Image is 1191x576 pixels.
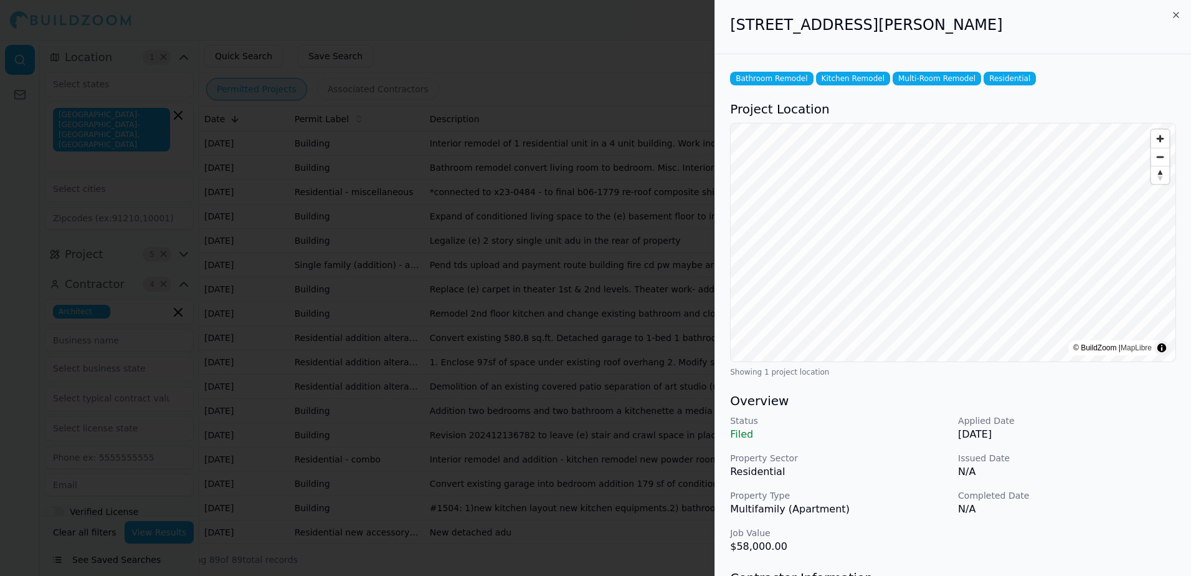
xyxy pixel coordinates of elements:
p: Property Type [730,489,948,502]
button: Reset bearing to north [1151,166,1169,184]
p: Residential [730,464,948,479]
p: Issued Date [958,452,1176,464]
p: Job Value [730,527,948,539]
p: [DATE] [958,427,1176,442]
span: Multi-Room Remodel [893,72,981,85]
h3: Project Location [730,100,1176,118]
p: Multifamily (Apartment) [730,502,948,517]
button: Zoom out [1151,148,1169,166]
p: Completed Date [958,489,1176,502]
a: MapLibre [1121,343,1152,352]
h3: Overview [730,392,1176,410]
span: Bathroom Remodel [730,72,813,85]
summary: Toggle attribution [1154,340,1169,355]
p: Property Sector [730,452,948,464]
span: Kitchen Remodel [816,72,890,85]
canvas: Map [731,123,1175,362]
span: Residential [984,72,1036,85]
p: N/A [958,464,1176,479]
p: N/A [958,502,1176,517]
div: © BuildZoom | [1073,342,1152,354]
button: Zoom in [1151,130,1169,148]
p: Filed [730,427,948,442]
div: Showing 1 project location [730,367,1176,377]
p: Status [730,415,948,427]
p: $58,000.00 [730,539,948,554]
p: Applied Date [958,415,1176,427]
h2: [STREET_ADDRESS][PERSON_NAME] [730,15,1176,35]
